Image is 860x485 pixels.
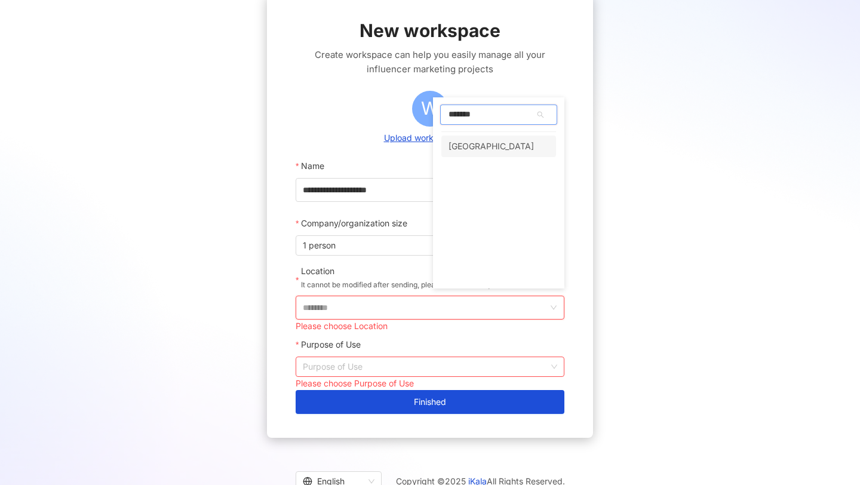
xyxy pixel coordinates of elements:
[301,279,493,291] p: It cannot be modified after sending, please fill in carefully.
[296,320,564,333] div: Please choose Location
[441,136,556,157] div: Mongolia
[296,154,333,178] label: Name
[296,178,564,202] input: Name
[421,94,439,122] span: W
[303,236,557,255] span: 1 person
[360,18,500,43] span: New workspace
[296,48,564,76] span: Create workspace can help you easily manage all your influencer marketing projects
[449,136,534,157] div: [GEOGRAPHIC_DATA]
[301,265,493,277] div: Location
[296,377,564,390] div: Please choose Purpose of Use
[550,304,557,311] span: down
[296,333,369,357] label: Purpose of Use
[296,390,564,414] button: Finished
[414,397,446,407] span: Finished
[380,131,480,145] button: Upload workspace logo
[296,211,416,235] label: Company/organization size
